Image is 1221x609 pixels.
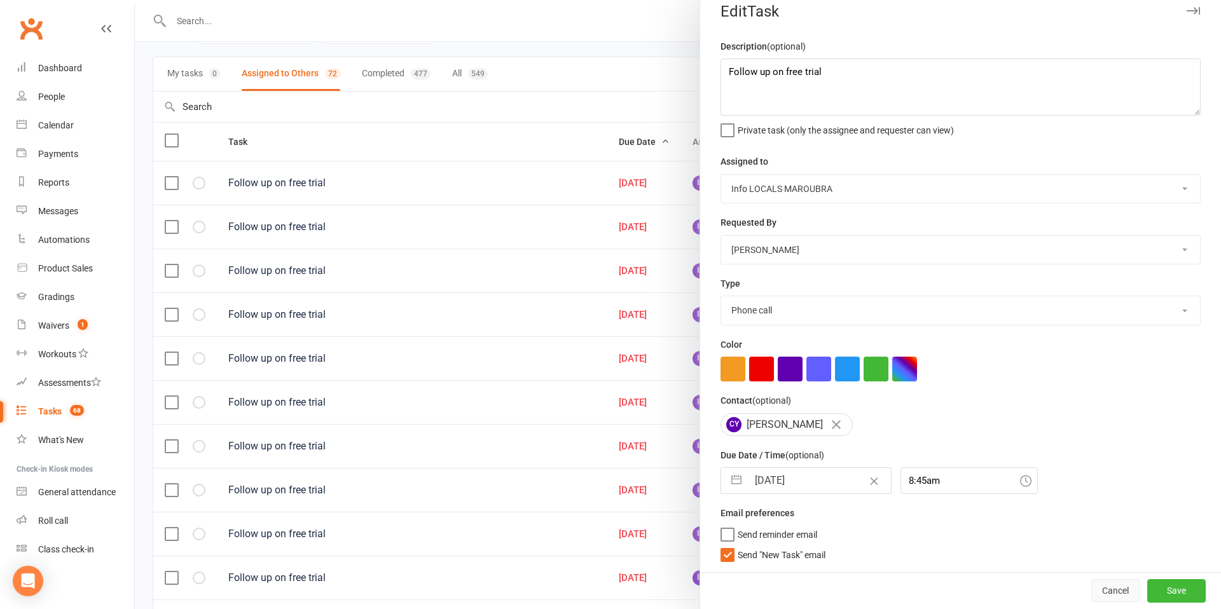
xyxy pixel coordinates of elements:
a: Reports [17,168,134,197]
div: What's New [38,435,84,445]
div: Reports [38,177,69,188]
span: 68 [70,405,84,416]
a: Payments [17,140,134,168]
label: Contact [721,393,791,407]
div: Automations [38,235,90,245]
div: Workouts [38,349,76,359]
div: Class check-in [38,544,94,554]
label: Description [721,39,806,53]
span: 1 [78,319,88,330]
a: Dashboard [17,54,134,83]
small: (optional) [785,450,824,460]
a: Automations [17,226,134,254]
div: Assessments [38,378,101,388]
span: Private task (only the assignee and requester can view) [738,121,954,135]
div: Gradings [38,292,74,302]
a: Waivers 1 [17,311,134,340]
div: [PERSON_NAME] [721,413,853,436]
div: Dashboard [38,63,82,73]
a: What's New [17,426,134,455]
span: Send reminder email [738,525,817,540]
label: Assigned to [721,154,768,168]
button: Save [1147,579,1206,602]
div: People [38,92,65,102]
div: Payments [38,149,78,159]
textarea: Follow up on free trial [721,58,1201,116]
a: Workouts [17,340,134,369]
small: (optional) [752,395,791,406]
a: Clubworx [15,13,47,44]
a: Assessments [17,369,134,397]
div: Edit Task [700,3,1221,20]
a: Calendar [17,111,134,140]
label: Due Date / Time [721,448,824,462]
label: Email preferences [721,506,794,520]
a: People [17,83,134,111]
div: Open Intercom Messenger [13,566,43,596]
button: Clear Date [863,469,885,493]
div: Messages [38,206,78,216]
a: Tasks 68 [17,397,134,426]
span: Send "New Task" email [738,545,825,560]
label: Requested By [721,216,776,229]
div: Calendar [38,120,74,130]
div: General attendance [38,487,116,497]
a: Product Sales [17,254,134,283]
a: Roll call [17,507,134,535]
small: (optional) [767,41,806,51]
a: Class kiosk mode [17,535,134,564]
label: Color [721,338,742,352]
div: Waivers [38,320,69,331]
div: Roll call [38,516,68,526]
a: General attendance kiosk mode [17,478,134,507]
span: CY [726,417,742,432]
label: Type [721,277,740,291]
a: Gradings [17,283,134,311]
a: Messages [17,197,134,226]
button: Cancel [1091,579,1140,602]
div: Tasks [38,406,62,416]
div: Product Sales [38,263,93,273]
